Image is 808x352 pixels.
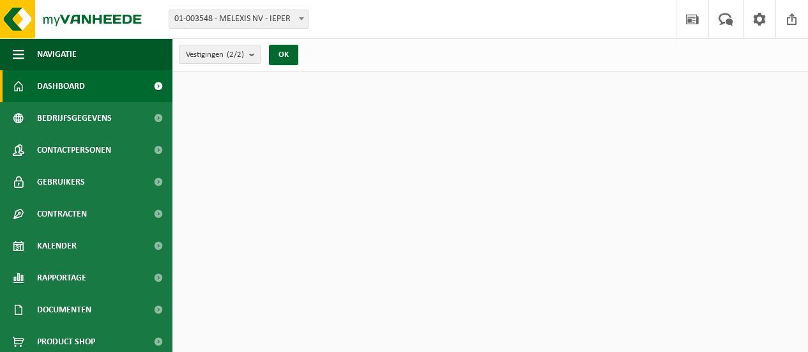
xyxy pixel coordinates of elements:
[169,10,308,28] span: 01-003548 - MELEXIS NV - IEPER
[37,230,77,262] span: Kalender
[37,134,111,166] span: Contactpersonen
[169,10,309,29] span: 01-003548 - MELEXIS NV - IEPER
[186,45,244,65] span: Vestigingen
[179,45,261,64] button: Vestigingen(2/2)
[37,294,91,326] span: Documenten
[37,102,112,134] span: Bedrijfsgegevens
[37,38,77,70] span: Navigatie
[227,50,244,59] count: (2/2)
[37,70,85,102] span: Dashboard
[37,262,86,294] span: Rapportage
[269,45,298,65] button: OK
[37,166,85,198] span: Gebruikers
[37,198,87,230] span: Contracten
